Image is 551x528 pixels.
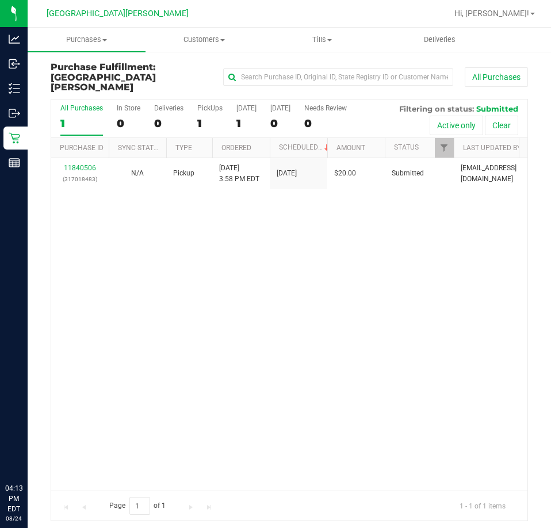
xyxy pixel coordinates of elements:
div: All Purchases [60,104,103,112]
a: Type [175,144,192,152]
span: [GEOGRAPHIC_DATA][PERSON_NAME] [51,72,156,93]
inline-svg: Inbound [9,58,20,70]
span: Submitted [476,104,518,113]
p: (317018483) [58,174,102,185]
a: Tills [263,28,381,52]
div: 0 [154,117,183,130]
a: Purchases [28,28,146,52]
inline-svg: Reports [9,157,20,169]
p: 04:13 PM EDT [5,483,22,514]
inline-svg: Outbound [9,108,20,119]
button: All Purchases [465,67,528,87]
a: Last Updated By [463,144,521,152]
span: Not Applicable [131,169,144,177]
inline-svg: Inventory [9,83,20,94]
a: Purchase ID [60,144,104,152]
h3: Purchase Fulfillment: [51,62,210,93]
span: [DATE] 3:58 PM EDT [219,163,259,185]
span: [DATE] [277,168,297,179]
div: 0 [117,117,140,130]
span: Hi, [PERSON_NAME]! [454,9,529,18]
span: Filtering on status: [399,104,474,113]
div: Deliveries [154,104,183,112]
button: N/A [131,168,144,179]
a: Filter [435,138,454,158]
a: Status [394,143,419,151]
inline-svg: Analytics [9,33,20,45]
span: $20.00 [334,168,356,179]
span: Tills [264,35,381,45]
div: 0 [270,117,290,130]
button: Active only [430,116,483,135]
a: Scheduled [279,143,331,151]
span: Customers [146,35,263,45]
div: PickUps [197,104,223,112]
div: 1 [236,117,257,130]
span: Page of 1 [100,497,175,515]
div: 1 [60,117,103,130]
input: Search Purchase ID, Original ID, State Registry ID or Customer Name... [223,68,453,86]
span: Submitted [392,168,424,179]
div: [DATE] [270,104,290,112]
a: Sync Status [118,144,162,152]
span: Deliveries [408,35,471,45]
div: 1 [197,117,223,130]
div: Needs Review [304,104,347,112]
input: 1 [129,497,150,515]
div: [DATE] [236,104,257,112]
button: Clear [485,116,518,135]
div: In Store [117,104,140,112]
inline-svg: Retail [9,132,20,144]
iframe: Resource center [12,436,46,470]
a: Deliveries [381,28,499,52]
div: 0 [304,117,347,130]
span: Pickup [173,168,194,179]
p: 08/24 [5,514,22,523]
span: Purchases [28,35,146,45]
a: Amount [336,144,365,152]
a: Customers [146,28,263,52]
a: Ordered [221,144,251,152]
a: 11840506 [64,164,96,172]
span: [GEOGRAPHIC_DATA][PERSON_NAME] [47,9,189,18]
span: 1 - 1 of 1 items [450,497,515,514]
